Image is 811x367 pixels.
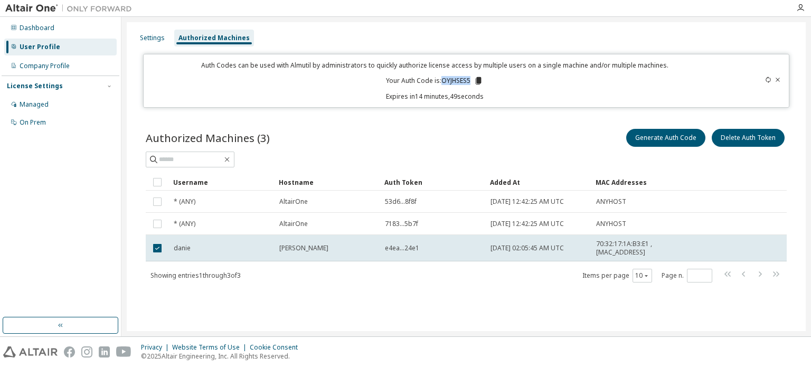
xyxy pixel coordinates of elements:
[596,174,676,191] div: MAC Addresses
[385,197,417,206] span: 53d6...8f8f
[3,346,58,357] img: altair_logo.svg
[490,174,587,191] div: Added At
[712,129,785,147] button: Delete Auth Token
[385,220,418,228] span: 7183...5b7f
[491,197,564,206] span: [DATE] 12:42:25 AM UTC
[174,197,195,206] span: * (ANY)
[81,346,92,357] img: instagram.svg
[596,220,626,228] span: ANYHOST
[7,82,63,90] div: License Settings
[662,269,712,283] span: Page n.
[279,220,308,228] span: AltairOne
[141,352,304,361] p: © 2025 Altair Engineering, Inc. All Rights Reserved.
[279,174,376,191] div: Hostname
[178,34,250,42] div: Authorized Machines
[491,220,564,228] span: [DATE] 12:42:25 AM UTC
[596,240,675,257] span: 70:32:17:1A:B3:E1 , [MAC_ADDRESS]
[582,269,652,283] span: Items per page
[250,343,304,352] div: Cookie Consent
[64,346,75,357] img: facebook.svg
[20,62,70,70] div: Company Profile
[491,244,564,252] span: [DATE] 02:05:45 AM UTC
[20,24,54,32] div: Dashboard
[172,343,250,352] div: Website Terms of Use
[174,244,191,252] span: danie
[141,343,172,352] div: Privacy
[174,220,195,228] span: * (ANY)
[384,174,482,191] div: Auth Token
[596,197,626,206] span: ANYHOST
[386,76,483,86] p: Your Auth Code is: OYJHSES5
[279,244,328,252] span: [PERSON_NAME]
[173,174,270,191] div: Username
[20,43,60,51] div: User Profile
[99,346,110,357] img: linkedin.svg
[279,197,308,206] span: AltairOne
[140,34,165,42] div: Settings
[150,92,719,101] p: Expires in 14 minutes, 49 seconds
[116,346,131,357] img: youtube.svg
[20,100,49,109] div: Managed
[20,118,46,127] div: On Prem
[5,3,137,14] img: Altair One
[150,61,719,70] p: Auth Codes can be used with Almutil by administrators to quickly authorize license access by mult...
[150,271,241,280] span: Showing entries 1 through 3 of 3
[385,244,419,252] span: e4ea...24e1
[635,271,649,280] button: 10
[626,129,705,147] button: Generate Auth Code
[146,130,270,145] span: Authorized Machines (3)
